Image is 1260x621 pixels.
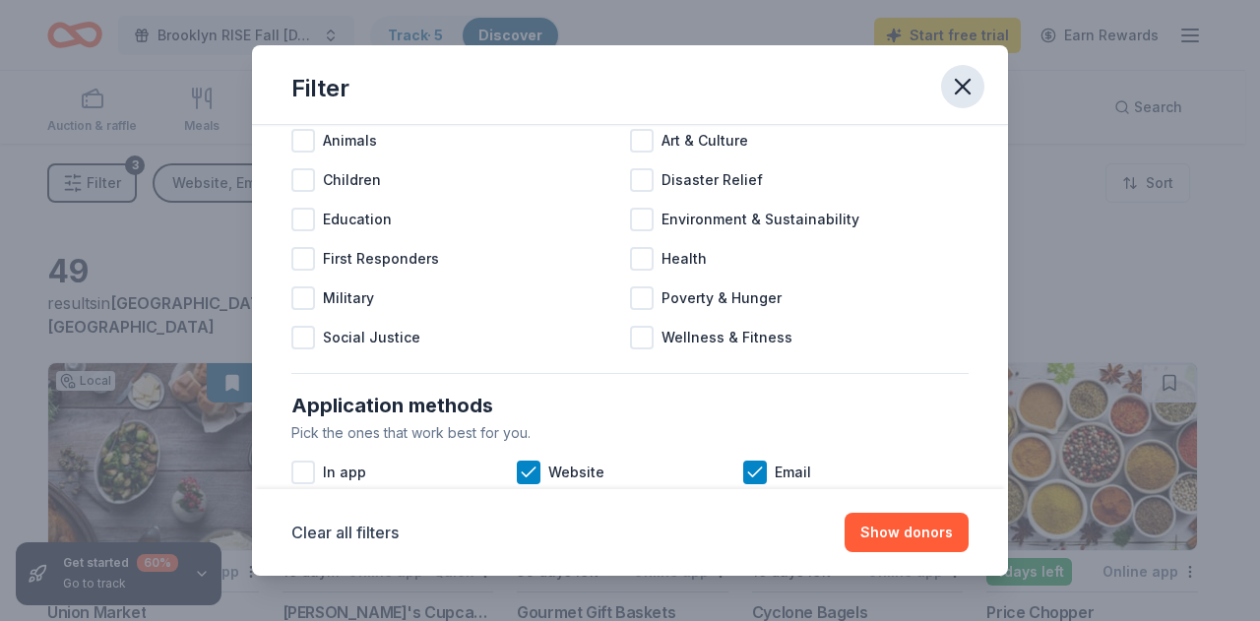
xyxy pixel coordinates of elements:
span: Education [323,208,392,231]
span: Social Justice [323,326,420,349]
span: Wellness & Fitness [661,326,792,349]
span: Children [323,168,381,192]
div: Pick the ones that work best for you. [291,421,969,445]
div: Application methods [291,390,969,421]
span: Email [775,461,811,484]
span: Military [323,286,374,310]
span: First Responders [323,247,439,271]
span: Disaster Relief [661,168,763,192]
span: Environment & Sustainability [661,208,859,231]
button: Clear all filters [291,521,399,544]
span: Animals [323,129,377,153]
span: Poverty & Hunger [661,286,782,310]
span: Art & Culture [661,129,748,153]
span: Health [661,247,707,271]
button: Show donors [845,513,969,552]
span: Website [548,461,604,484]
span: In app [323,461,366,484]
div: Filter [291,73,349,104]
